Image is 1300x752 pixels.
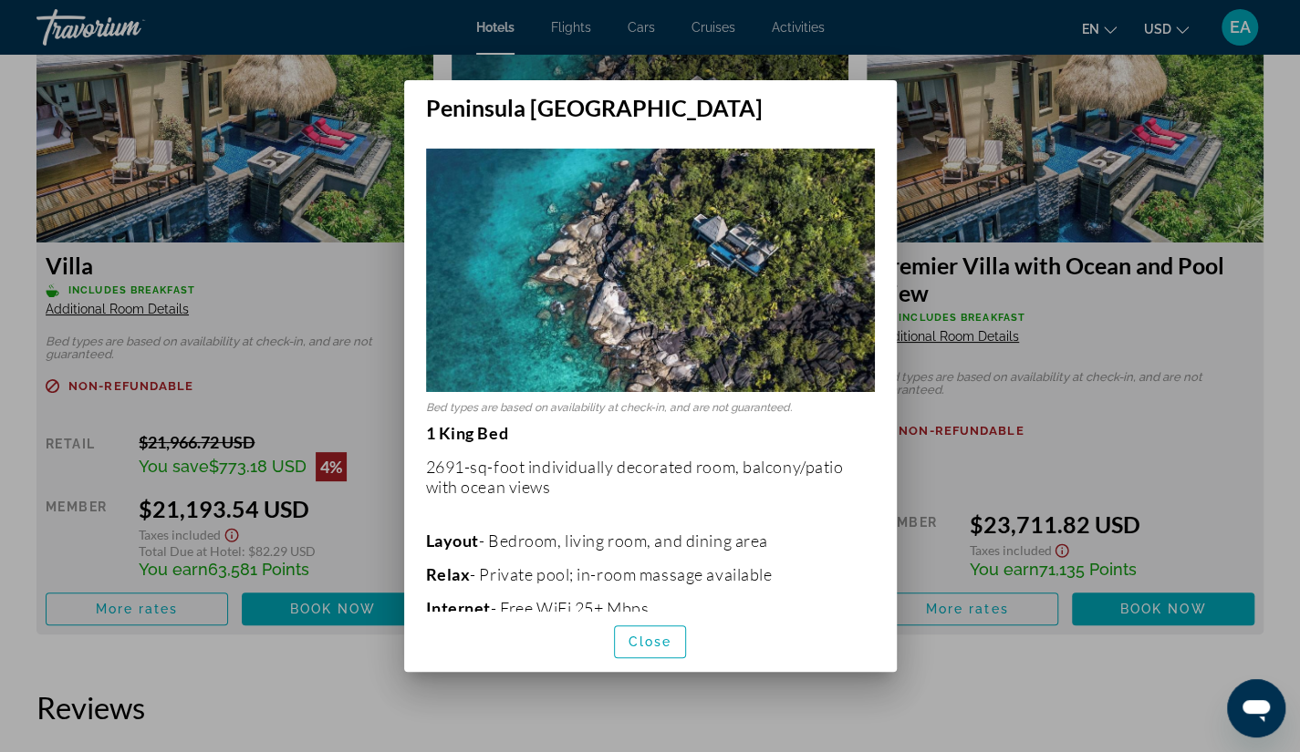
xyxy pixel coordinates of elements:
strong: 1 King Bed [426,423,509,443]
span: Close [629,634,672,649]
p: - Bedroom, living room, and dining area [426,531,875,551]
img: b2d1aa6d-a182-4516-a507-12818f2ac059.jpeg [426,149,875,392]
b: Relax [426,564,471,584]
p: 2691-sq-foot individually decorated room, balcony/patio with ocean views [426,457,875,497]
b: Internet [426,598,492,618]
h2: Peninsula [GEOGRAPHIC_DATA] [404,80,897,121]
p: - Free WiFi 25+ Mbps [426,598,875,618]
button: Close [614,625,687,658]
b: Layout [426,531,479,551]
p: Bed types are based on availability at check-in, and are not guaranteed. [426,401,875,414]
iframe: Кнопка, открывающая окно обмена сообщениями; идет разговор [1227,679,1285,737]
p: - Private pool; in-room massage available [426,564,875,584]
